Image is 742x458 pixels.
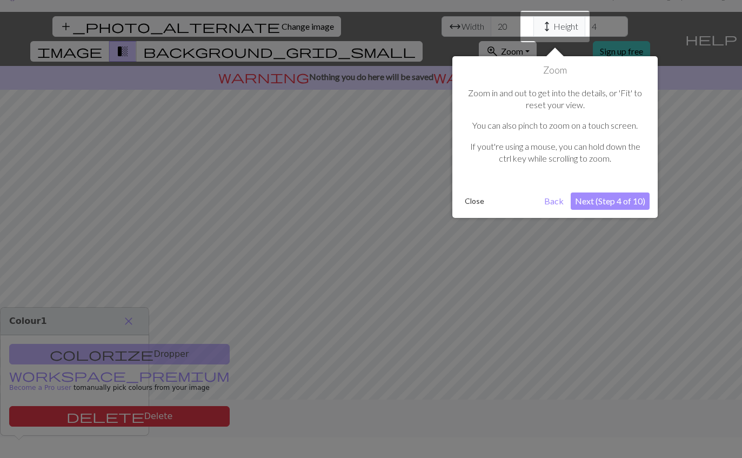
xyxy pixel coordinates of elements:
p: Zoom in and out to get into the details, or 'Fit' to reset your view. [466,87,644,111]
h1: Zoom [460,64,650,76]
button: Back [540,193,568,210]
button: Close [460,193,489,209]
div: Zoom [452,56,658,218]
button: Next (Step 4 of 10) [571,193,650,210]
p: If yout're using a mouse, you can hold down the ctrl key while scrolling to zoom. [466,141,644,165]
p: You can also pinch to zoom on a touch screen. [466,120,644,131]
